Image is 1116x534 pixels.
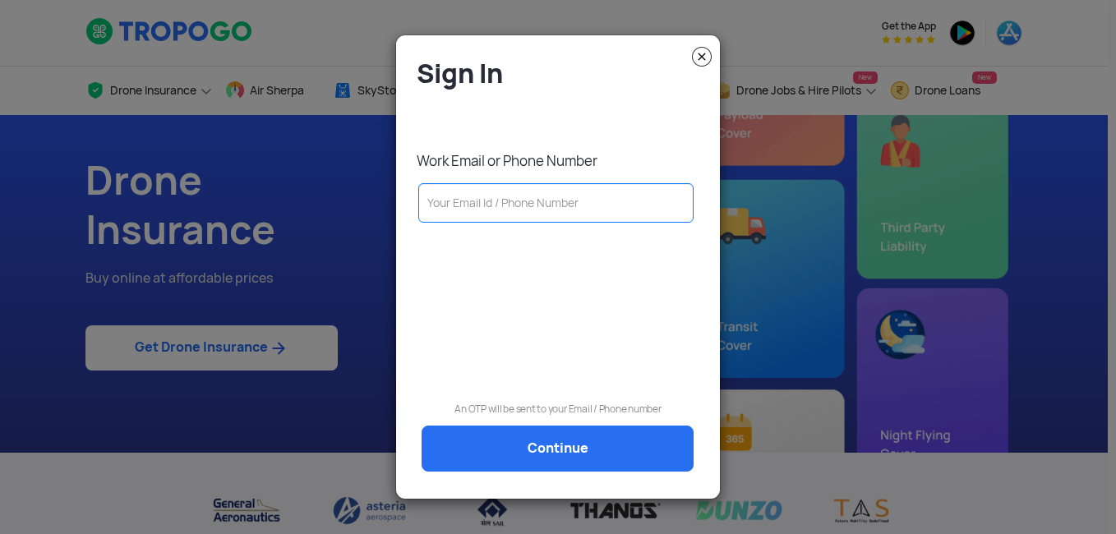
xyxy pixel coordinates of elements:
[422,426,694,472] a: Continue
[417,152,708,170] p: Work Email or Phone Number
[417,57,708,90] h4: Sign In
[418,183,694,223] input: Your Email Id / Phone Number
[408,401,708,417] p: An OTP will be sent to your Email / Phone number
[692,47,712,67] img: close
